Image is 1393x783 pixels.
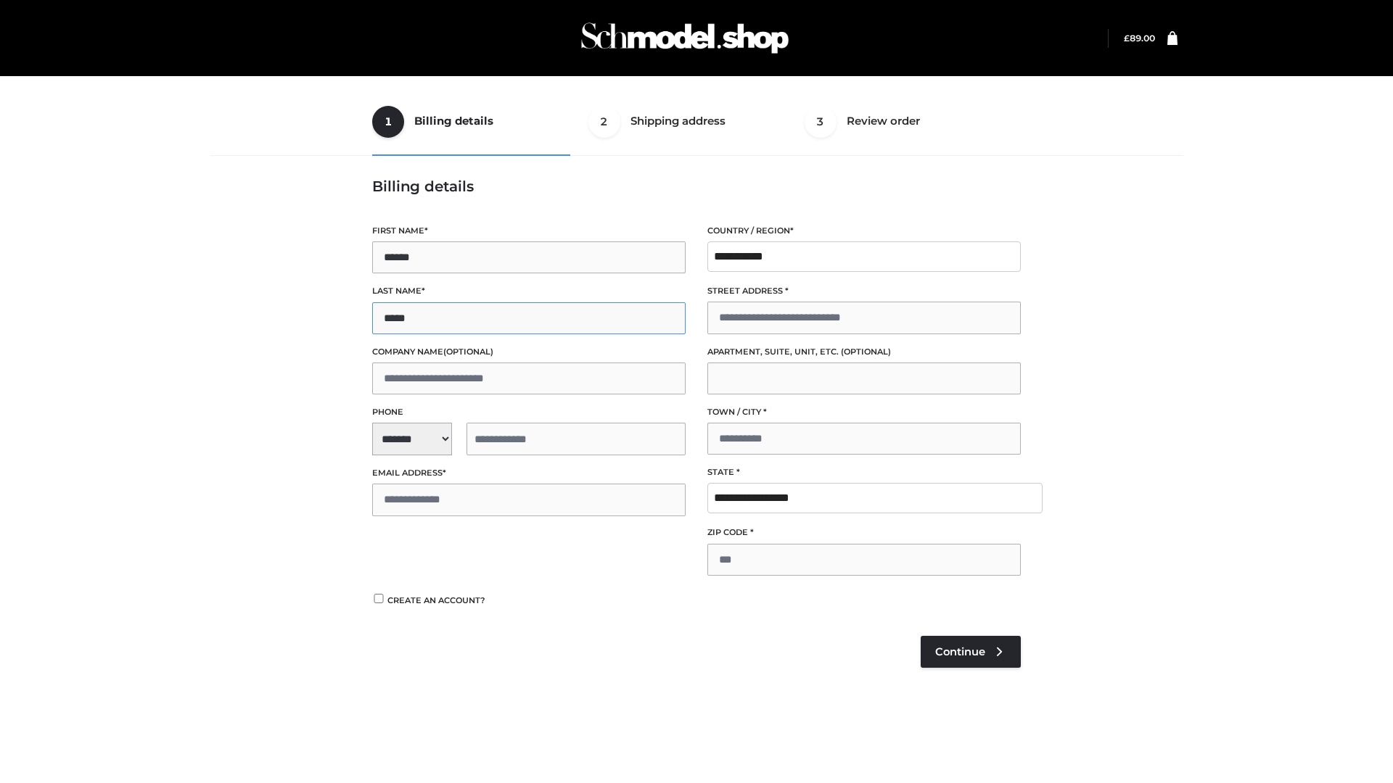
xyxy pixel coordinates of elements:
label: Email address [372,466,686,480]
label: Country / Region [707,224,1021,238]
bdi: 89.00 [1124,33,1155,43]
label: First name [372,224,686,238]
span: (optional) [841,347,891,357]
label: Last name [372,284,686,298]
label: Town / City [707,405,1021,419]
span: Create an account? [387,595,485,605]
label: Company name [372,345,686,359]
label: ZIP Code [707,526,1021,539]
span: (optional) [443,347,493,357]
input: Create an account? [372,594,385,603]
span: Continue [935,645,985,658]
label: State [707,465,1021,479]
a: £89.00 [1124,33,1155,43]
span: £ [1124,33,1130,43]
h3: Billing details [372,178,1021,195]
label: Street address [707,284,1021,298]
label: Apartment, suite, unit, etc. [707,345,1021,359]
img: Schmodel Admin 964 [576,9,794,67]
a: Continue [921,636,1021,668]
label: Phone [372,405,686,419]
